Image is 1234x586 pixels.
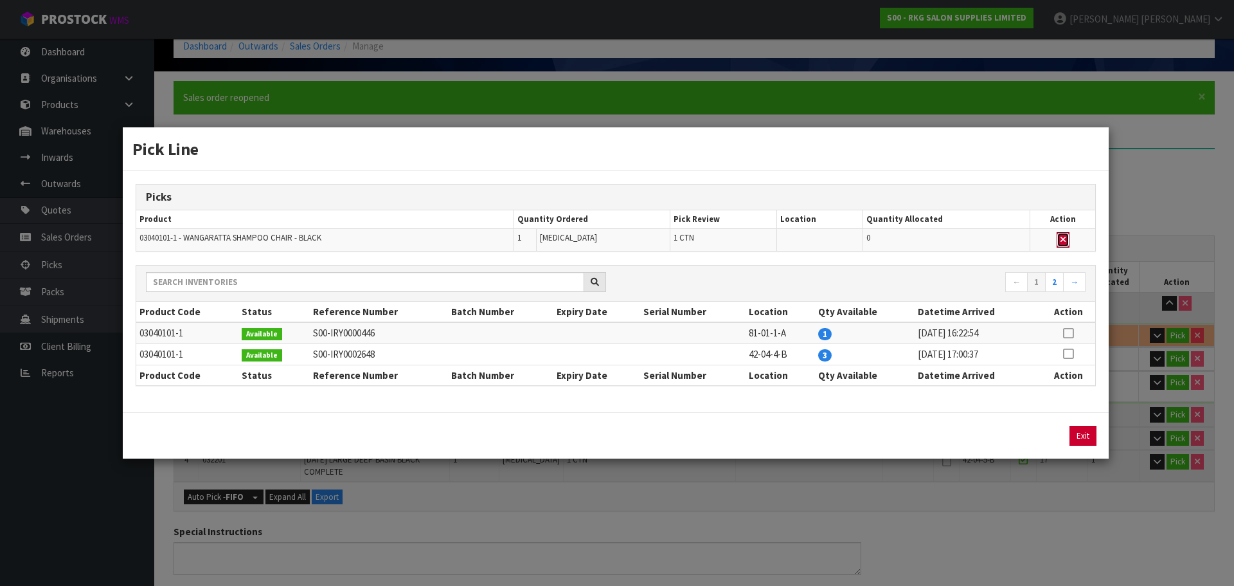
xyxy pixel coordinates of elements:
[136,302,238,322] th: Product Code
[915,322,1041,343] td: [DATE] 16:22:54
[1041,302,1095,322] th: Action
[242,349,282,362] span: Available
[818,328,832,340] span: 1
[746,302,815,322] th: Location
[238,302,309,322] th: Status
[139,232,321,243] span: 03040101-1 - WANGARATTA SHAMPOO CHAIR - BLACK
[625,272,1086,295] nav: Page navigation
[448,365,553,385] th: Batch Number
[915,302,1041,322] th: Datetime Arrived
[553,302,640,322] th: Expiry Date
[640,365,746,385] th: Serial Number
[915,343,1041,365] td: [DATE] 17:00:37
[815,365,915,385] th: Qty Available
[1045,272,1064,293] a: 2
[1027,272,1046,293] a: 1
[640,302,746,322] th: Serial Number
[132,137,1099,161] h3: Pick Line
[310,365,449,385] th: Reference Number
[746,322,815,343] td: 81-01-1-A
[136,322,238,343] td: 03040101-1
[1041,365,1095,385] th: Action
[310,343,449,365] td: S00-IRY0002648
[146,191,1086,203] h3: Picks
[746,343,815,365] td: 42-04-4-B
[674,232,694,243] span: 1 CTN
[448,302,553,322] th: Batch Number
[746,365,815,385] th: Location
[915,365,1041,385] th: Datetime Arrived
[514,210,670,229] th: Quantity Ordered
[1030,210,1095,229] th: Action
[238,365,309,385] th: Status
[776,210,863,229] th: Location
[863,210,1030,229] th: Quantity Allocated
[553,365,640,385] th: Expiry Date
[136,365,238,385] th: Product Code
[540,232,597,243] span: [MEDICAL_DATA]
[136,343,238,365] td: 03040101-1
[146,272,584,292] input: Search inventories
[310,322,449,343] td: S00-IRY0000446
[670,210,776,229] th: Pick Review
[1005,272,1028,293] a: ←
[310,302,449,322] th: Reference Number
[242,328,282,341] span: Available
[136,210,514,229] th: Product
[815,302,915,322] th: Qty Available
[818,349,832,362] span: 3
[1069,426,1096,446] button: Exit
[866,232,870,243] span: 0
[1063,272,1086,293] a: →
[517,232,521,243] span: 1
